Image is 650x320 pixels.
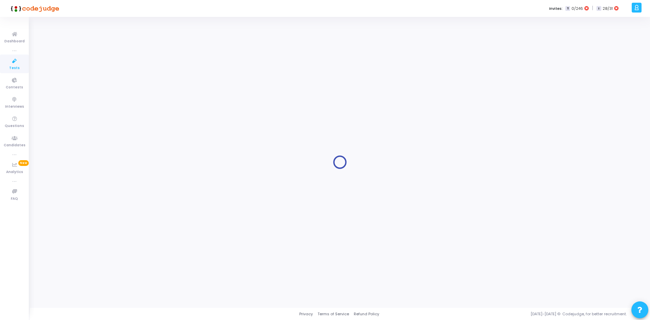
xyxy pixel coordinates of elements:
[318,311,349,317] a: Terms of Service
[597,6,601,11] span: I
[5,123,24,129] span: Questions
[549,6,563,12] label: Invites:
[354,311,379,317] a: Refund Policy
[6,85,23,90] span: Contests
[379,311,642,317] div: [DATE]-[DATE] © Codejudge, for better recruitment.
[4,39,25,44] span: Dashboard
[11,196,18,202] span: FAQ
[9,65,20,71] span: Tests
[299,311,313,317] a: Privacy
[571,6,583,12] span: 0/246
[592,5,593,12] span: |
[18,160,29,166] span: New
[4,143,25,148] span: Candidates
[6,169,23,175] span: Analytics
[603,6,613,12] span: 28/31
[8,2,59,15] img: logo
[565,6,570,11] span: T
[5,104,24,110] span: Interviews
